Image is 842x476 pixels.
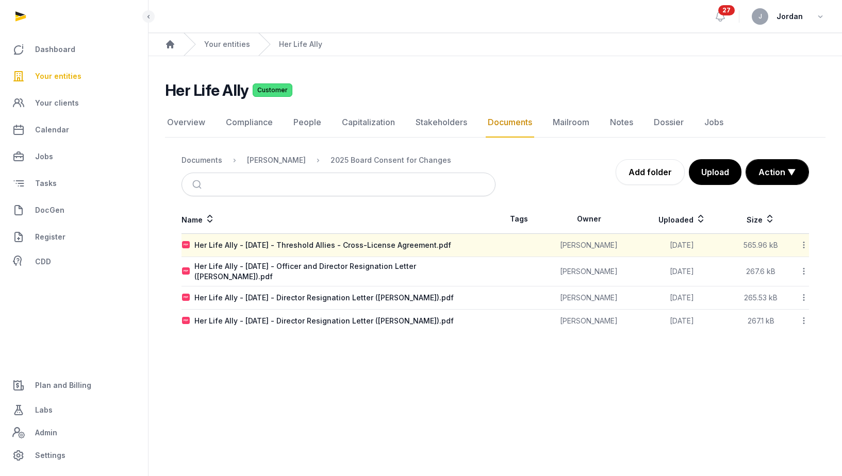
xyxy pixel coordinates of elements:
a: Plan and Billing [8,373,140,398]
div: Her Life Ally - [DATE] - Threshold Allies - Cross-License Agreement.pdf [194,240,451,250]
span: Settings [35,449,65,462]
th: Tags [496,205,543,234]
td: [PERSON_NAME] [543,286,635,310]
a: Documents [486,108,534,138]
img: pdf.svg [182,241,190,249]
a: Your entities [8,64,140,89]
a: Your clients [8,91,140,115]
span: 27 [718,5,735,15]
a: Your entities [204,39,250,49]
a: Add folder [616,159,685,185]
span: DocGen [35,204,64,216]
td: [PERSON_NAME] [543,234,635,257]
h2: Her Life Ally [165,81,249,99]
div: [PERSON_NAME] [247,155,306,165]
td: [PERSON_NAME] [543,257,635,286]
th: Uploaded [635,205,729,234]
span: Jobs [35,150,53,163]
a: Her Life Ally [279,39,322,49]
td: 265.53 kB [729,286,793,310]
a: Jobs [702,108,725,138]
span: CDD [35,256,51,268]
a: Dashboard [8,37,140,62]
a: Dossier [652,108,686,138]
nav: Tabs [165,108,826,138]
th: Owner [543,205,635,234]
div: Documents [181,155,222,165]
span: Labs [35,404,53,416]
a: People [291,108,323,138]
button: Action ▼ [746,160,808,184]
div: Her Life Ally - [DATE] - Officer and Director Resignation Letter ([PERSON_NAME]).pdf [194,261,495,282]
span: Admin [35,427,57,439]
span: Dashboard [35,43,75,56]
a: Settings [8,443,140,468]
th: Name [181,205,496,234]
a: Mailroom [551,108,591,138]
a: CDD [8,251,140,272]
span: Your clients [35,97,79,109]
button: Upload [689,159,741,185]
a: Notes [608,108,635,138]
img: pdf.svg [182,267,190,276]
span: Register [35,231,65,243]
img: pdf.svg [182,317,190,325]
div: 2025 Board Consent for Changes [331,155,451,165]
button: Submit [186,173,210,196]
a: Compliance [224,108,275,138]
a: Labs [8,398,140,422]
a: Jobs [8,144,140,169]
span: Jordan [777,10,803,23]
span: Plan and Billing [35,379,91,392]
span: [DATE] [670,241,694,249]
div: Her Life Ally - [DATE] - Director Resignation Letter ([PERSON_NAME]).pdf [194,316,454,326]
img: pdf.svg [182,294,190,302]
span: Calendar [35,124,69,136]
a: Tasks [8,171,140,196]
a: Overview [165,108,207,138]
td: 565.96 kB [729,234,793,257]
span: J [758,13,762,20]
span: [DATE] [670,293,694,302]
nav: Breadcrumb [181,148,496,173]
a: Register [8,225,140,249]
a: Admin [8,422,140,443]
a: Calendar [8,117,140,142]
div: Her Life Ally - [DATE] - Director Resignation Letter ([PERSON_NAME]).pdf [194,293,454,303]
a: Stakeholders [414,108,469,138]
span: Your entities [35,70,81,82]
th: Size [729,205,793,234]
span: [DATE] [670,316,694,325]
a: DocGen [8,198,140,223]
button: J [752,8,768,25]
span: Tasks [35,177,57,190]
nav: Breadcrumb [148,33,842,56]
td: 267.6 kB [729,257,793,286]
span: [DATE] [670,267,694,276]
td: 267.1 kB [729,310,793,333]
span: Customer [253,83,292,97]
td: [PERSON_NAME] [543,310,635,333]
a: Capitalization [340,108,397,138]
